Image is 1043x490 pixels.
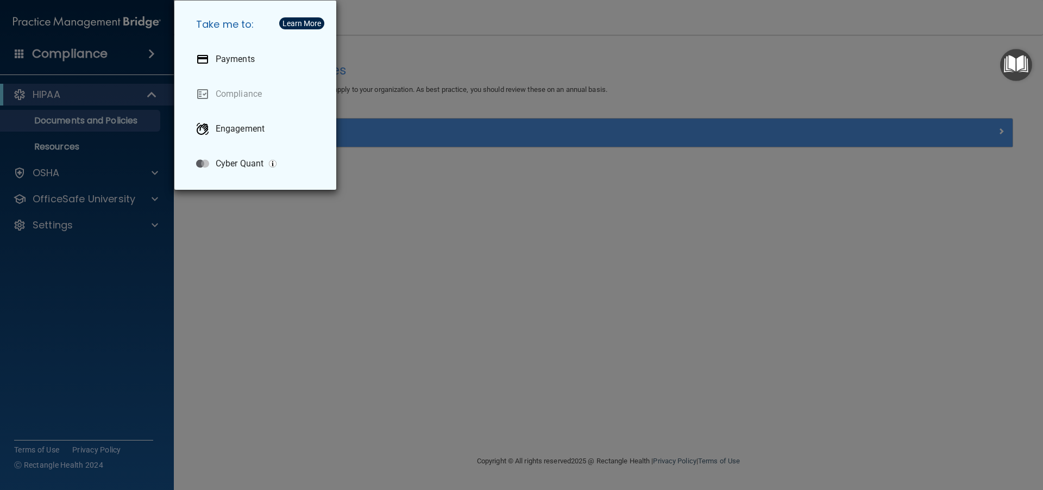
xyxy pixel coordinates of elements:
[187,114,328,144] a: Engagement
[187,148,328,179] a: Cyber Quant
[216,123,265,134] p: Engagement
[187,44,328,75] a: Payments
[1000,49,1032,81] button: Open Resource Center
[216,158,263,169] p: Cyber Quant
[187,79,328,109] a: Compliance
[282,20,321,27] div: Learn More
[216,54,255,65] p: Payments
[279,17,324,29] button: Learn More
[187,9,328,40] h5: Take me to:
[855,413,1030,456] iframe: Drift Widget Chat Controller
